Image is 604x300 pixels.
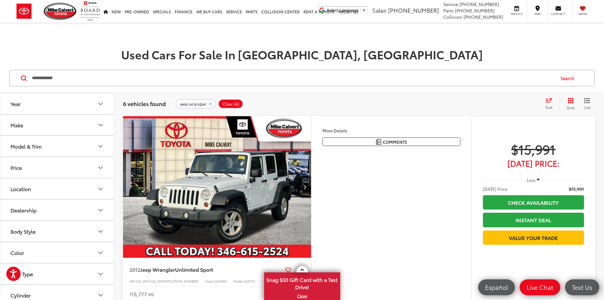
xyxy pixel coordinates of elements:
div: Dealership [97,206,104,214]
a: Live Chat [520,279,560,295]
img: Mike Calvert Toyota [44,3,77,20]
div: Year [97,100,104,108]
span: Service [443,1,458,7]
span: Collision [443,14,462,20]
span: VIN: [129,279,136,283]
button: Next image [298,176,311,198]
div: Cylinder [10,292,31,298]
span: [US_VEHICLE_IDENTIFICATION_NUMBER] [136,279,198,283]
span: JKJM74 [244,279,255,283]
button: Select sort value [542,97,559,110]
a: Instant Deal [483,213,584,227]
button: Model & TrimModel & Trim [0,136,114,157]
span: 2012 [129,266,140,273]
div: Make [97,121,104,129]
button: Fuel TypeFuel Type [0,263,114,284]
div: Body Style [10,228,36,234]
span: Español [482,283,511,291]
span: Snag $50 Gift Card with a Test Drive! [265,273,340,292]
button: LocationLocation [0,178,114,199]
button: Grid View [559,97,579,110]
button: Clear All [218,99,243,109]
a: 2012Jeep WranglerUnlimited Sport [129,266,283,273]
div: Price [10,164,22,170]
button: Actions [294,264,305,275]
span: Text Us [569,283,595,291]
span: 254218A [214,279,227,283]
a: Value Your Trade [483,230,584,245]
span: Service [510,12,524,16]
button: remove jeep%20wrangler [176,99,216,109]
span: [DATE] Price: [483,186,508,192]
span: Grid [567,105,575,110]
span: ​ [360,8,360,13]
img: Comments [376,139,381,144]
div: Body Style [97,228,104,235]
h4: More Details [322,128,460,133]
div: Fuel Type [97,270,104,278]
span: Stock: [205,279,214,283]
a: Check Availability [483,195,584,210]
button: ColorColor [0,242,114,263]
input: Search by Make, Model, or Keyword [31,70,555,86]
div: Cylinder [97,291,104,299]
button: DealershipDealership [0,200,114,220]
div: Model & Trim [97,143,104,150]
div: Model & Trim [10,143,42,149]
span: Map [530,12,544,16]
button: Less [524,174,543,186]
span: Clear All [223,102,239,107]
div: Price [97,164,104,171]
button: List View [579,97,595,110]
a: 2012 Jeep Wrangler Unlimited Sport2012 Jeep Wrangler Unlimited Sport2012 Jeep Wrangler Unlimited ... [123,116,312,258]
div: 2012 Jeep Wrangler Unlimited Sport 0 [123,116,312,258]
button: MakeMake [0,115,114,135]
div: Color [97,249,104,257]
span: [PHONE_NUMBER] [459,1,499,7]
div: Location [97,185,104,193]
span: List [584,104,590,110]
div: Fuel Type [10,271,33,277]
span: [PHONE_NUMBER] [388,6,439,14]
span: 6 vehicles found [123,100,166,107]
span: Live Chat [523,283,556,291]
button: Body StyleBody Style [0,221,114,242]
span: Sales [372,6,386,14]
span: Jeep Wrangler [140,266,175,273]
div: Year [10,101,21,107]
img: 2012 Jeep Wrangler Unlimited Sport [123,116,312,258]
div: Make [10,122,23,128]
span: Less [527,177,536,183]
span: Contact [551,12,565,16]
span: [PHONE_NUMBER] [464,14,503,20]
span: $15,991 [569,186,584,192]
span: Unlimited Sport [175,266,213,273]
span: [PHONE_NUMBER] [455,7,495,14]
span: Sort [545,104,552,110]
button: YearYear [0,93,114,114]
button: Search [555,70,583,86]
a: Text Us [565,279,599,295]
a: Español [478,279,515,295]
div: Color [10,250,24,256]
span: Comments [383,139,407,145]
button: Comments [322,137,460,146]
span: jeep wrangler [180,102,206,107]
span: $15,991 [483,141,584,157]
div: Location [10,186,31,192]
div: 115,777 mi [129,290,154,298]
span: Saved [576,12,590,16]
button: PricePrice [0,157,114,178]
span: [DATE] Price: [483,160,584,166]
span: Parts [443,7,454,14]
div: Dealership [10,207,36,213]
span: ▼ [362,8,366,13]
span: Model: [233,279,244,283]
